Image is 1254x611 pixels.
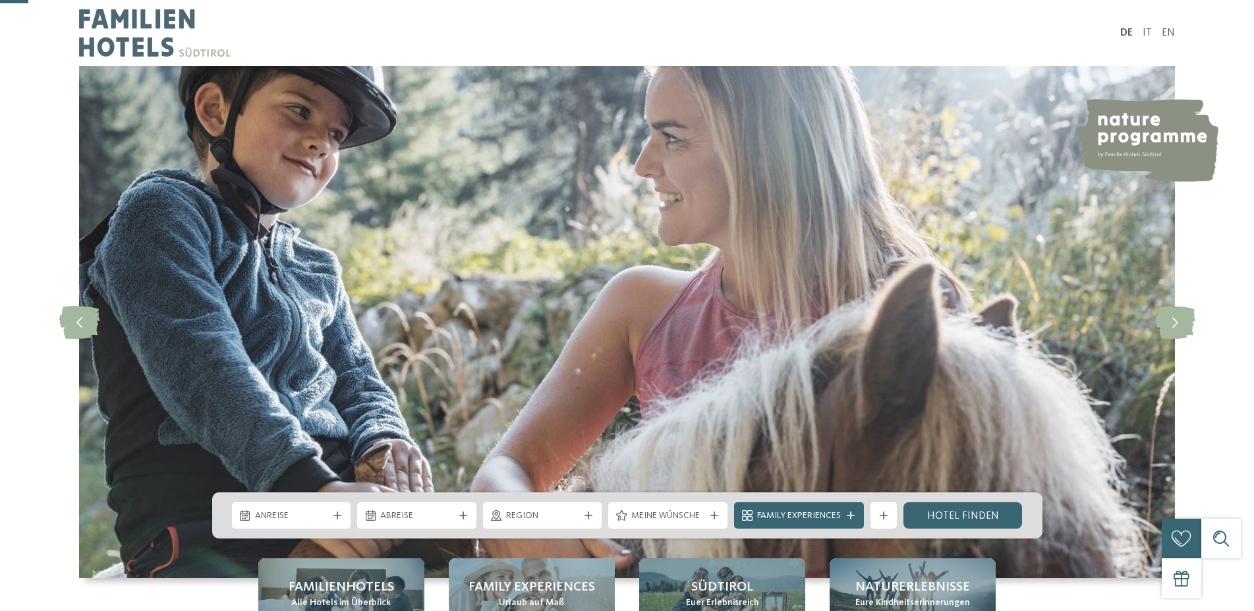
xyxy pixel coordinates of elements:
[1073,99,1218,182] img: nature programme by Familienhotels Südtirol
[686,596,759,610] span: Euer Erlebnisreich
[855,578,970,596] span: Naturerlebnisse
[499,596,564,610] span: Urlaub auf Maß
[903,502,1023,529] a: Hotel finden
[255,509,328,523] span: Anreise
[469,578,595,596] span: Family Experiences
[291,596,391,610] span: Alle Hotels im Überblick
[1143,28,1152,38] a: IT
[1120,28,1133,38] a: DE
[289,578,394,596] span: Familienhotels
[1162,28,1175,38] a: EN
[631,509,704,523] span: Meine Wünsche
[691,578,753,596] span: Südtirol
[757,509,841,523] span: Family Experiences
[79,66,1175,578] img: Familienhotels Südtirol: The happy family places
[380,509,453,523] span: Abreise
[506,509,579,523] span: Region
[855,596,970,610] span: Eure Kindheitserinnerungen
